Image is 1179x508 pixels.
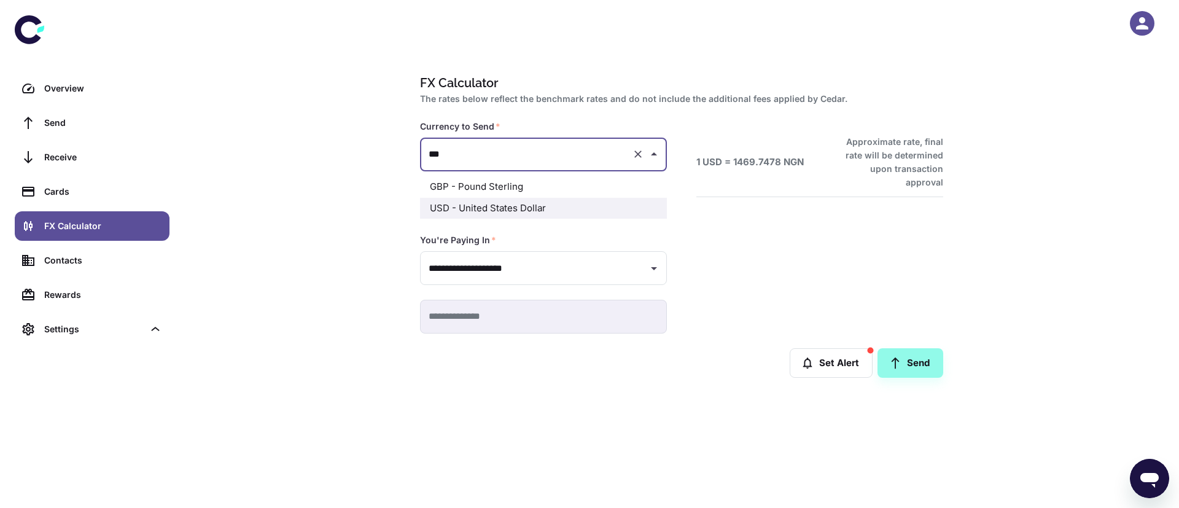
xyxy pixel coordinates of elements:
a: Send [877,348,943,378]
div: Receive [44,150,162,164]
div: Settings [15,315,169,344]
button: Clear [629,146,647,163]
a: Cards [15,177,169,206]
h6: 1 USD = 1469.7478 NGN [696,155,804,170]
a: Receive [15,143,169,172]
div: Settings [44,322,144,336]
button: Open [645,260,663,277]
a: Contacts [15,246,169,275]
li: GBP - Pound Sterling [420,176,667,198]
h6: Approximate rate, final rate will be determined upon transaction approval [832,135,943,189]
div: Rewards [44,288,162,302]
div: Contacts [44,254,162,267]
a: FX Calculator [15,211,169,241]
label: Currency to Send [420,120,500,133]
label: You're Paying In [420,234,496,246]
a: Rewards [15,280,169,310]
a: Send [15,108,169,138]
div: Send [44,116,162,130]
div: Cards [44,185,162,198]
li: USD - United States Dollar [420,198,667,219]
iframe: Button to launch messaging window [1130,459,1169,498]
button: Set Alert [790,348,873,378]
div: FX Calculator [44,219,162,233]
button: Close [645,146,663,163]
div: Overview [44,82,162,95]
h1: FX Calculator [420,74,938,92]
a: Overview [15,74,169,103]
